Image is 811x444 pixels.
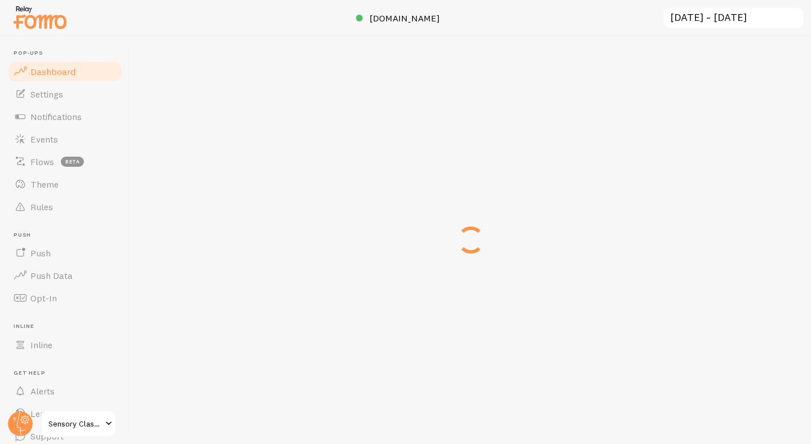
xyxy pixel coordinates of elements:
[7,287,123,309] a: Opt-In
[7,242,123,264] a: Push
[30,201,53,212] span: Rules
[7,105,123,128] a: Notifications
[14,370,123,377] span: Get Help
[30,270,73,281] span: Push Data
[30,88,63,100] span: Settings
[41,410,117,437] a: Sensory Classroom
[7,334,123,356] a: Inline
[30,179,59,190] span: Theme
[7,264,123,287] a: Push Data
[12,3,68,32] img: fomo-relay-logo-orange.svg
[30,66,75,77] span: Dashboard
[7,402,123,425] a: Learn
[30,385,55,397] span: Alerts
[30,408,54,419] span: Learn
[14,323,123,330] span: Inline
[14,232,123,239] span: Push
[14,50,123,57] span: Pop-ups
[61,157,84,167] span: beta
[7,380,123,402] a: Alerts
[7,196,123,218] a: Rules
[7,60,123,83] a: Dashboard
[7,83,123,105] a: Settings
[30,247,51,259] span: Push
[30,134,58,145] span: Events
[48,417,102,430] span: Sensory Classroom
[7,150,123,173] a: Flows beta
[30,339,52,350] span: Inline
[7,128,123,150] a: Events
[30,111,82,122] span: Notifications
[7,173,123,196] a: Theme
[30,156,54,167] span: Flows
[30,292,57,304] span: Opt-In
